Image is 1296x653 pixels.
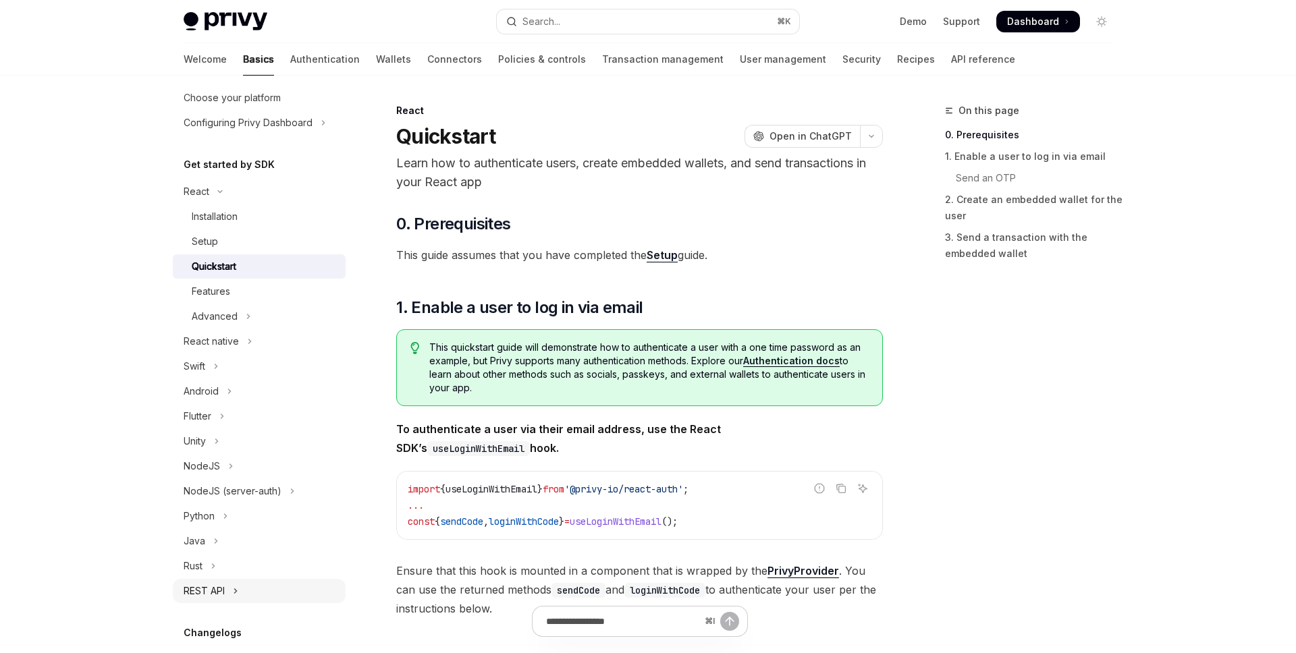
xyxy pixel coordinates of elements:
a: 2. Create an embedded wallet for the user [945,189,1123,227]
span: , [483,515,489,528]
div: Unity [184,433,206,449]
span: useLoginWithEmail [570,515,661,528]
button: Open in ChatGPT [745,125,860,148]
a: Wallets [376,43,411,76]
span: sendCode [440,515,483,528]
span: from [543,483,564,495]
a: Setup [647,248,678,262]
button: Send message [720,612,739,631]
span: Open in ChatGPT [769,130,852,143]
button: Open search [497,9,799,34]
div: Python [184,508,215,524]
a: Choose your platform [173,86,346,110]
a: Security [842,43,881,76]
button: Toggle NodeJS (server-auth) section [173,479,346,503]
a: Support [943,15,980,28]
span: { [440,483,446,495]
a: Recipes [897,43,935,76]
div: NodeJS [184,458,220,474]
a: PrivyProvider [767,564,839,578]
strong: To authenticate a user via their email address, use the React SDK’s hook. [396,422,721,455]
button: Toggle Flutter section [173,404,346,428]
a: Transaction management [602,43,724,76]
div: Choose your platform [184,90,281,106]
span: } [537,483,543,495]
span: { [435,515,440,528]
div: Advanced [192,308,238,324]
a: User management [740,43,826,76]
a: Features [173,279,346,304]
div: React native [184,333,239,349]
img: light logo [184,12,267,31]
h1: Quickstart [396,124,496,148]
a: Setup [173,229,346,254]
button: Ask AI [854,480,871,497]
a: 3. Send a transaction with the embedded wallet [945,227,1123,264]
div: Installation [192,208,238,225]
div: React [184,183,209,200]
a: Quickstart [173,254,346,279]
button: Toggle REST API section [173,579,346,603]
button: Toggle Python section [173,504,346,528]
span: Dashboard [1007,15,1059,28]
div: Rust [184,558,202,574]
button: Toggle React section [173,179,346,204]
button: Copy the contents from the code block [832,480,850,497]
code: sendCode [551,583,605,598]
button: Toggle Configuring Privy Dashboard section [173,111,346,135]
span: 0. Prerequisites [396,213,510,235]
a: Welcome [184,43,227,76]
a: 0. Prerequisites [945,124,1123,146]
a: Authentication [290,43,360,76]
span: const [408,515,435,528]
a: Authentication docs [743,355,840,367]
p: Learn how to authenticate users, create embedded wallets, and send transactions in your React app [396,154,883,192]
div: Java [184,533,205,549]
span: This quickstart guide will demonstrate how to authenticate a user with a one time password as an ... [429,341,869,395]
div: Quickstart [192,258,236,275]
input: Ask a question... [546,606,699,636]
span: On this page [959,103,1019,119]
a: API reference [951,43,1015,76]
button: Toggle Android section [173,379,346,403]
div: Flutter [184,408,211,424]
button: Toggle dark mode [1091,11,1112,32]
a: Policies & controls [498,43,586,76]
span: ⌘ K [777,16,791,27]
button: Toggle Swift section [173,354,346,378]
a: Dashboard [996,11,1080,32]
span: This guide assumes that you have completed the guide. [396,246,883,264]
span: ; [683,483,688,495]
span: (); [661,515,678,528]
code: loginWithCode [624,583,705,598]
span: } [559,515,564,528]
a: Send an OTP [945,167,1123,189]
span: import [408,483,440,495]
h5: Get started by SDK [184,157,275,173]
span: ... [408,499,424,511]
button: Toggle Rust section [173,554,346,578]
span: '@privy-io/react-auth' [564,483,683,495]
span: = [564,515,570,528]
span: 1. Enable a user to log in via email [396,297,643,318]
div: REST API [184,583,225,599]
div: React [396,104,883,117]
a: 1. Enable a user to log in via email [945,146,1123,167]
code: useLoginWithEmail [427,441,530,456]
div: Features [192,283,230,300]
a: Installation [173,204,346,229]
div: Setup [192,233,218,250]
button: Toggle React native section [173,329,346,353]
span: Ensure that this hook is mounted in a component that is wrapped by the . You can use the returned... [396,561,883,618]
div: Android [184,383,219,399]
h5: Changelogs [184,625,242,641]
a: Connectors [427,43,482,76]
button: Toggle NodeJS section [173,454,346,478]
span: useLoginWithEmail [446,483,537,495]
button: Toggle Java section [173,529,346,553]
div: Search... [522,13,560,30]
svg: Tip [410,342,420,354]
div: Swift [184,358,205,374]
a: Demo [900,15,927,28]
a: Basics [243,43,274,76]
